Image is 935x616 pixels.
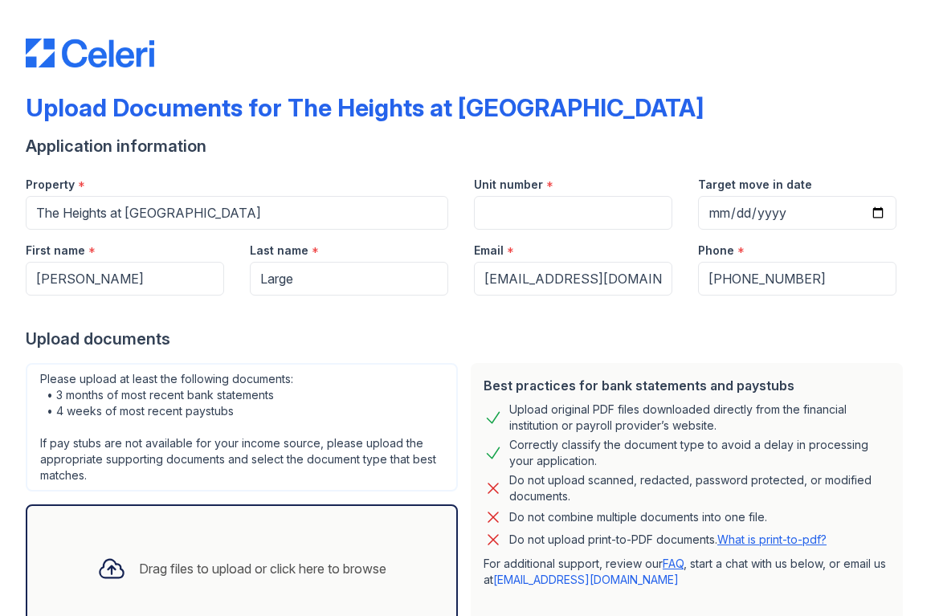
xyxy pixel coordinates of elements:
div: Drag files to upload or click here to browse [139,559,386,578]
label: Email [474,243,504,259]
label: Unit number [474,177,543,193]
div: Best practices for bank statements and paystubs [484,376,890,395]
a: [EMAIL_ADDRESS][DOMAIN_NAME] [493,573,679,586]
a: What is print-to-pdf? [717,532,827,546]
div: Upload original PDF files downloaded directly from the financial institution or payroll provider’... [509,402,890,434]
div: Upload Documents for The Heights at [GEOGRAPHIC_DATA] [26,93,704,122]
div: Upload documents [26,328,909,350]
p: For additional support, review our , start a chat with us below, or email us at [484,556,890,588]
label: Phone [698,243,734,259]
div: Do not combine multiple documents into one file. [509,508,767,527]
label: Property [26,177,75,193]
label: First name [26,243,85,259]
label: Target move in date [698,177,812,193]
div: Do not upload scanned, redacted, password protected, or modified documents. [509,472,890,504]
a: FAQ [663,557,684,570]
div: Please upload at least the following documents: • 3 months of most recent bank statements • 4 wee... [26,363,458,492]
p: Do not upload print-to-PDF documents. [509,532,827,548]
img: CE_Logo_Blue-a8612792a0a2168367f1c8372b55b34899dd931a85d93a1a3d3e32e68fde9ad4.png [26,39,154,67]
label: Last name [250,243,308,259]
div: Correctly classify the document type to avoid a delay in processing your application. [509,437,890,469]
div: Application information [26,135,909,157]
